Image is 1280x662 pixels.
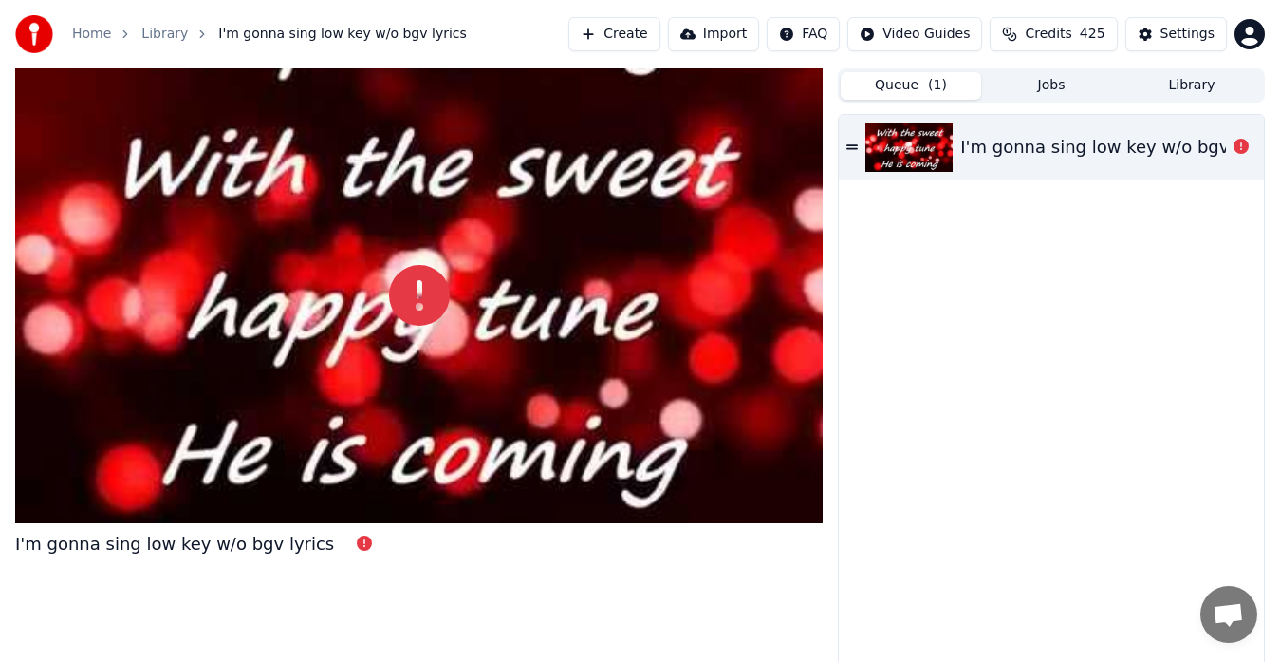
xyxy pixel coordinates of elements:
[990,17,1117,51] button: Credits425
[218,25,467,44] span: I'm gonna sing low key w/o bgv lyrics
[72,25,111,44] a: Home
[960,134,1279,161] div: I'm gonna sing low key w/o bgv lyrics
[1025,25,1071,44] span: Credits
[767,17,840,51] button: FAQ
[15,15,53,53] img: youka
[841,72,981,100] button: Queue
[1200,586,1257,643] a: Open chat
[568,17,660,51] button: Create
[981,72,1122,100] button: Jobs
[1080,25,1105,44] span: 425
[1160,25,1215,44] div: Settings
[928,76,947,95] span: ( 1 )
[15,531,334,558] div: I'm gonna sing low key w/o bgv lyrics
[668,17,759,51] button: Import
[141,25,188,44] a: Library
[847,17,982,51] button: Video Guides
[72,25,467,44] nav: breadcrumb
[1125,17,1227,51] button: Settings
[1122,72,1262,100] button: Library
